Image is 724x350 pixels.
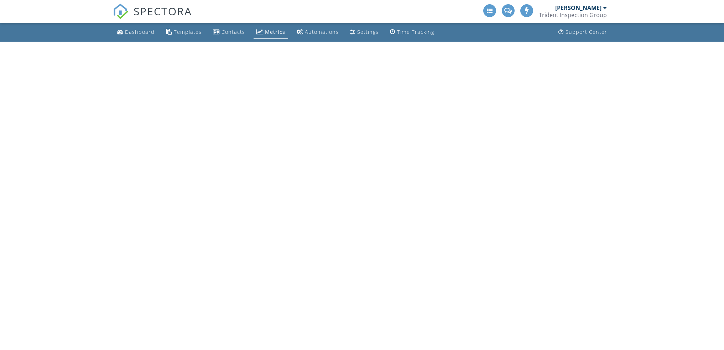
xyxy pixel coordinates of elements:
a: Support Center [556,26,610,39]
a: Time Tracking [387,26,437,39]
a: Automations (Advanced) [294,26,342,39]
div: Trident Inspection Group [539,11,607,19]
a: Templates [163,26,204,39]
a: SPECTORA [113,10,192,25]
div: Time Tracking [397,28,434,35]
div: Automations [305,28,339,35]
div: Metrics [265,28,285,35]
div: Dashboard [125,28,155,35]
div: Templates [174,28,202,35]
span: SPECTORA [134,4,192,19]
div: Contacts [222,28,245,35]
div: Support Center [566,28,607,35]
a: Metrics [254,26,288,39]
div: Settings [357,28,379,35]
a: Settings [347,26,381,39]
a: Dashboard [114,26,157,39]
div: [PERSON_NAME] [555,4,601,11]
img: The Best Home Inspection Software - Spectora [113,4,129,19]
a: Contacts [210,26,248,39]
